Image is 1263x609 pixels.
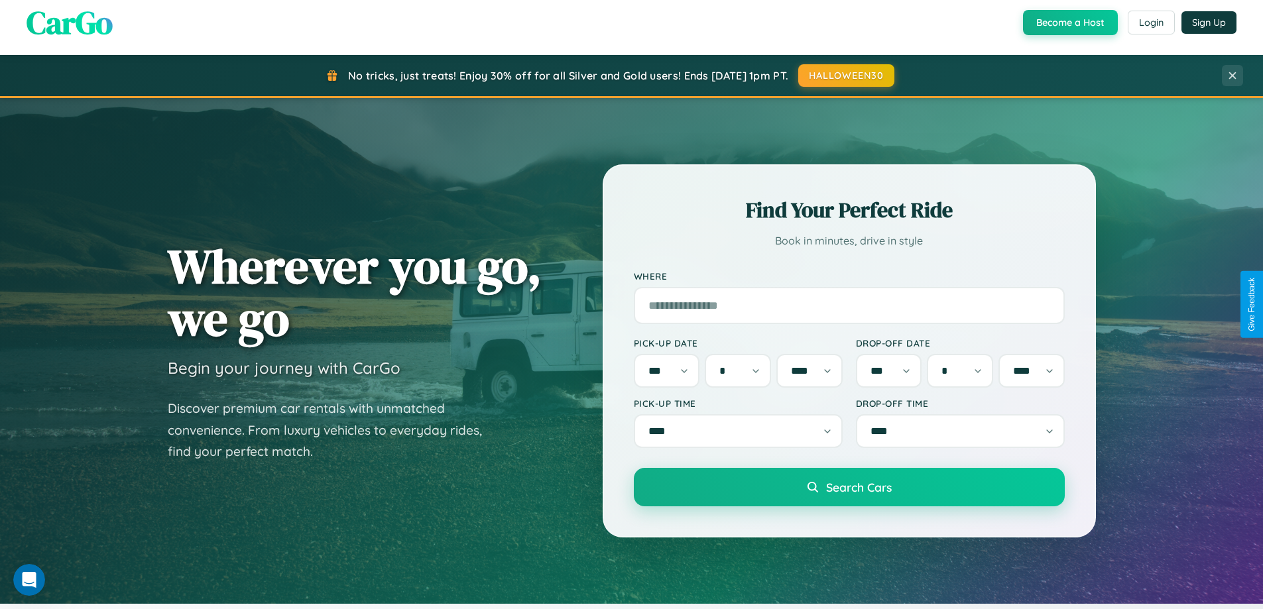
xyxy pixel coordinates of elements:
h2: Find Your Perfect Ride [634,195,1065,225]
label: Drop-off Date [856,337,1065,349]
h3: Begin your journey with CarGo [168,358,400,378]
iframe: Intercom live chat [13,564,45,596]
label: Drop-off Time [856,398,1065,409]
div: Give Feedback [1247,278,1256,331]
p: Discover premium car rentals with unmatched convenience. From luxury vehicles to everyday rides, ... [168,398,499,463]
span: No tricks, just treats! Enjoy 30% off for all Silver and Gold users! Ends [DATE] 1pm PT. [348,69,788,82]
p: Book in minutes, drive in style [634,231,1065,250]
button: HALLOWEEN30 [798,64,894,87]
button: Login [1128,11,1175,34]
label: Where [634,270,1065,282]
label: Pick-up Time [634,398,843,409]
span: Search Cars [826,480,892,494]
h1: Wherever you go, we go [168,240,542,345]
button: Sign Up [1181,11,1236,34]
button: Become a Host [1023,10,1118,35]
button: Search Cars [634,468,1065,506]
span: CarGo [27,1,113,44]
label: Pick-up Date [634,337,843,349]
